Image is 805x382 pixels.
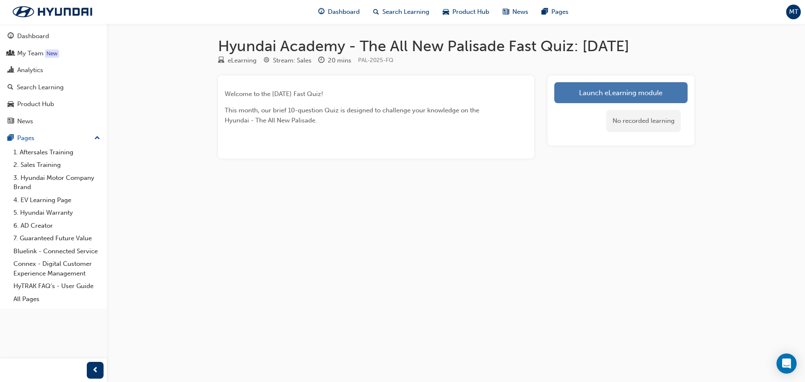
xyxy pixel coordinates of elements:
button: DashboardMy TeamAnalyticsSearch LearningProduct HubNews [3,27,104,130]
a: car-iconProduct Hub [436,3,496,21]
span: Welcome to the [DATE] Fast Quiz! [225,90,323,98]
div: 20 mins [328,56,351,65]
span: News [512,7,528,17]
a: guage-iconDashboard [312,3,366,21]
a: Product Hub [3,96,104,112]
div: Product Hub [17,99,54,109]
a: HyTRAK FAQ's - User Guide [10,280,104,293]
span: people-icon [8,50,14,57]
a: Search Learning [3,80,104,95]
span: prev-icon [92,365,99,376]
a: My Team [3,46,104,61]
button: MT [786,5,801,19]
div: Pages [17,133,34,143]
a: Launch eLearning module [554,82,688,103]
span: pages-icon [542,7,548,17]
a: 3. Hyundai Motor Company Brand [10,172,104,194]
span: learningResourceType_ELEARNING-icon [218,57,224,65]
a: search-iconSearch Learning [366,3,436,21]
span: clock-icon [318,57,325,65]
span: Dashboard [328,7,360,17]
span: guage-icon [318,7,325,17]
a: Connex - Digital Customer Experience Management [10,257,104,280]
a: news-iconNews [496,3,535,21]
a: Bluelink - Connected Service [10,245,104,258]
span: car-icon [443,7,449,17]
span: news-icon [8,118,14,125]
span: news-icon [503,7,509,17]
a: 7. Guaranteed Future Value [10,232,104,245]
span: search-icon [373,7,379,17]
div: Stream [263,55,312,66]
a: 1. Aftersales Training [10,146,104,159]
div: No recorded learning [606,110,681,132]
div: Duration [318,55,351,66]
span: This month, our brief 10-question Quiz is designed to challenge your knowledge on the Hyundai - T... [225,107,481,124]
div: Stream: Sales [273,56,312,65]
div: Open Intercom Messenger [776,353,797,374]
div: My Team [17,49,44,58]
a: News [3,114,104,129]
span: up-icon [94,133,100,144]
span: car-icon [8,101,14,108]
div: Type [218,55,257,66]
a: 2. Sales Training [10,159,104,172]
a: All Pages [10,293,104,306]
div: Analytics [17,65,43,75]
button: Pages [3,130,104,146]
span: pages-icon [8,135,14,142]
div: eLearning [228,56,257,65]
span: search-icon [8,84,13,91]
img: Trak [4,3,101,21]
span: Product Hub [452,7,489,17]
div: News [17,117,33,126]
h1: Hyundai Academy - The All New Palisade Fast Quiz: [DATE] [218,37,694,55]
span: Pages [551,7,569,17]
span: MT [789,7,798,17]
a: pages-iconPages [535,3,575,21]
span: guage-icon [8,33,14,40]
div: Tooltip anchor [45,49,59,58]
div: Search Learning [17,83,64,92]
div: Dashboard [17,31,49,41]
a: 5. Hyundai Warranty [10,206,104,219]
a: Analytics [3,62,104,78]
a: 4. EV Learning Page [10,194,104,207]
a: 6. AD Creator [10,219,104,232]
span: Learning resource code [358,57,393,64]
span: chart-icon [8,67,14,74]
span: target-icon [263,57,270,65]
a: Dashboard [3,29,104,44]
span: Search Learning [382,7,429,17]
